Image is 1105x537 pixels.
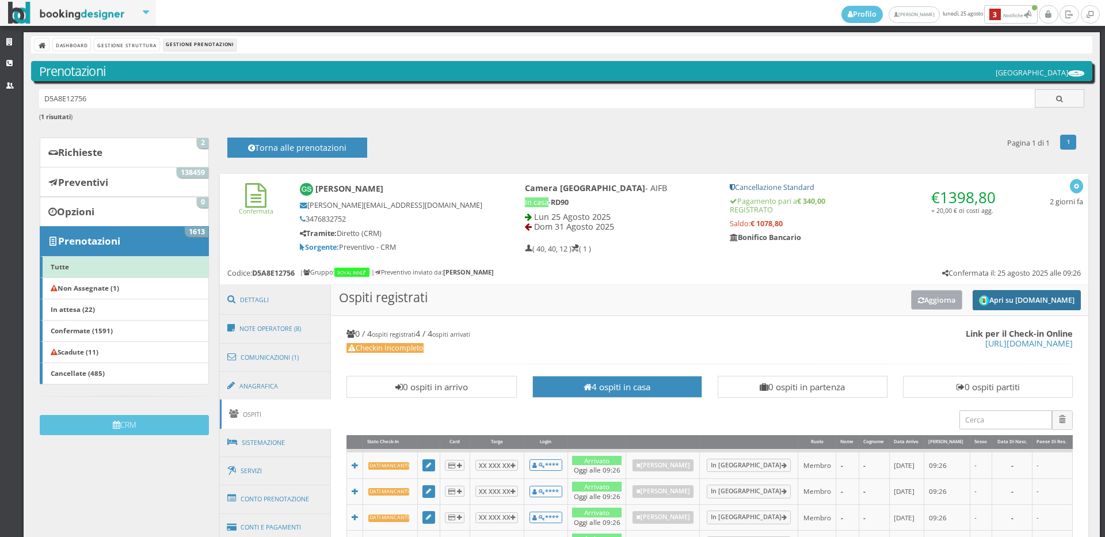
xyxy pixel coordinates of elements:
b: Non Assegnate (1) [51,283,119,292]
div: Card [440,435,470,450]
button: XX XXX XX [475,460,518,471]
td: [DATE] [889,478,924,504]
a: Dettagli [220,285,331,315]
img: circle_logo_thumb.png [979,295,989,306]
a: Profilo [841,6,883,23]
td: - [836,478,859,504]
h5: Confermata il: 25 agosto 2025 alle 09:26 [942,269,1081,277]
div: Cognome [859,435,889,450]
img: Giuliano Soldi [300,183,313,196]
b: Preventivi [58,176,108,189]
h6: | Gruppo: [300,269,371,276]
td: Membro [798,451,836,478]
h5: Cancellazione Standard [730,183,1001,192]
h4: - AIFB [525,183,714,193]
td: - [859,504,889,530]
a: Confermate (1591) [40,320,209,342]
td: - [992,504,1032,530]
td: Oggi alle 09:26 [567,478,626,504]
a: In [GEOGRAPHIC_DATA] [707,511,791,524]
h5: [PERSON_NAME][EMAIL_ADDRESS][DOMAIN_NAME] [300,201,486,210]
a: 1 [1060,135,1077,150]
a: Tutte [40,256,209,278]
span: Checkin Incompleto [346,343,424,353]
small: ospiti arrivati [432,330,470,338]
b: [PERSON_NAME] [315,183,383,194]
b: D5A8E12756 [252,268,295,278]
a: Scadute (11) [40,341,209,363]
input: Ricerca cliente - (inserisci il codice, il nome, il cognome, il numero di telefono o la mail) [39,89,1035,108]
b: RD90 [551,197,569,207]
button: Apri su [DOMAIN_NAME] [973,290,1081,310]
a: In attesa (22) [40,299,209,321]
div: [PERSON_NAME] [924,435,969,450]
span: Dom 31 Agosto 2025 [534,221,614,232]
img: BookingDesigner.com [8,2,125,24]
td: [DATE] [889,504,924,530]
input: Cerca [959,410,1052,429]
td: Oggi alle 09:26 [567,451,626,478]
strong: € 340,00 [797,196,825,206]
a: Anagrafica [220,371,331,401]
h4: 0 / 4 4 / 4 [346,329,1073,338]
h5: Codice: [227,269,295,277]
a: Opzioni 0 [40,197,209,227]
a: [PERSON_NAME] [632,485,694,498]
b: Cancellate (485) [51,368,105,378]
b: In attesa (22) [51,304,95,314]
h3: Ospiti registrati [331,285,1088,316]
h5: Pagamento pari a REGISTRATO [730,197,1001,214]
b: Richieste [58,146,102,159]
td: - [970,504,992,530]
td: 09:26 [924,478,970,504]
div: Data Arrivo [890,435,924,450]
h3: 0 ospiti partiti [909,382,1067,392]
div: Sesso [970,435,992,450]
span: 1613 [185,227,208,237]
td: Oggi alle 09:26 [567,504,626,530]
div: Arrivato [572,508,622,517]
h5: Diretto (CRM) [300,229,486,238]
b: Tramite: [300,228,337,238]
a: Cancellate (485) [40,363,209,384]
td: 09:26 [924,504,970,530]
button: 3Notifiche [984,5,1038,24]
button: CRM [40,415,209,435]
b: Bonifico Bancario [730,233,801,242]
button: XX XXX XX [475,512,518,523]
a: Note Operatore (8) [220,314,331,344]
a: Confermata [239,197,273,215]
td: - [970,478,992,504]
strong: € 1078,80 [750,219,783,228]
td: - [1032,478,1073,504]
td: - [1032,451,1073,478]
button: Torna alle prenotazioni [227,138,367,158]
span: lunedì, 25 agosto [841,5,1039,24]
h5: ( 40, 40, 12 ) ( 1 ) [525,245,591,253]
h3: 4 ospiti in casa [538,382,696,392]
td: 09:26 [924,451,970,478]
a: [URL][DOMAIN_NAME] [985,338,1073,349]
img: ea773b7e7d3611ed9c9d0608f5526cb6.png [1068,70,1084,77]
button: XX XXX XX [475,486,518,497]
b: Dati mancanti [368,515,410,522]
small: ospiti registrati [372,330,416,338]
div: Paese di Res. [1032,435,1072,450]
h5: 2 giorni fa [1050,197,1083,206]
td: Membro [798,478,836,504]
span: 0 [197,197,208,208]
h3: 0 ospiti in partenza [723,382,882,392]
span: 1398,80 [940,187,996,208]
div: Targa [470,435,524,450]
div: Arrivato [572,482,622,492]
td: - [859,451,889,478]
a: Richieste 2 [40,138,209,167]
h5: [GEOGRAPHIC_DATA] [996,68,1084,77]
b: Camera [GEOGRAPHIC_DATA] [525,182,645,193]
a: Sistemazione [220,428,331,458]
a: Servizi [220,456,331,486]
h3: Prenotazioni [39,64,1085,79]
b: Dati mancanti [368,462,410,470]
b: [PERSON_NAME] [443,268,494,276]
a: Prenotazioni 1613 [40,226,209,256]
